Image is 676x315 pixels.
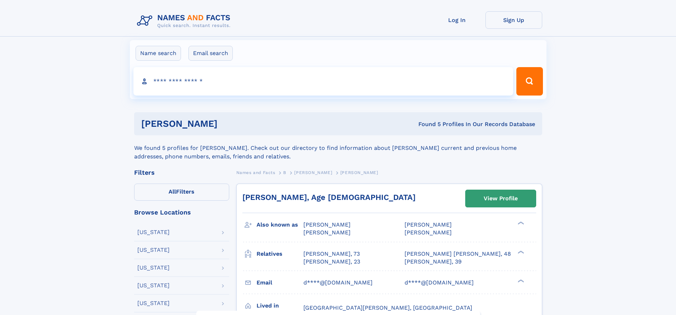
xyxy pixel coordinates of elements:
a: B [283,168,286,177]
input: search input [133,67,513,96]
div: [US_STATE] [137,247,170,253]
span: B [283,170,286,175]
div: [US_STATE] [137,265,170,271]
div: ❯ [516,278,524,283]
span: [PERSON_NAME] [405,221,452,228]
span: [PERSON_NAME] [303,221,351,228]
div: Found 5 Profiles In Our Records Database [318,120,535,128]
img: Logo Names and Facts [134,11,236,31]
div: [US_STATE] [137,229,170,235]
label: Name search [136,46,181,61]
a: Names and Facts [236,168,275,177]
a: View Profile [466,190,536,207]
a: [PERSON_NAME], Age [DEMOGRAPHIC_DATA] [242,193,416,202]
label: Email search [188,46,233,61]
div: View Profile [484,190,518,207]
span: [PERSON_NAME] [294,170,332,175]
h3: Also known as [257,219,303,231]
a: Sign Up [485,11,542,29]
a: Log In [429,11,485,29]
h3: Relatives [257,248,303,260]
button: Search Button [516,67,543,96]
a: [PERSON_NAME], 39 [405,258,462,266]
a: [PERSON_NAME], 73 [303,250,360,258]
span: [PERSON_NAME] [405,229,452,236]
a: [PERSON_NAME] [294,168,332,177]
span: All [169,188,176,195]
label: Filters [134,184,229,201]
a: [PERSON_NAME] [PERSON_NAME], 48 [405,250,511,258]
a: [PERSON_NAME], 23 [303,258,360,266]
h3: Email [257,277,303,289]
div: ❯ [516,221,524,226]
h1: [PERSON_NAME] [141,119,318,128]
span: [GEOGRAPHIC_DATA][PERSON_NAME], [GEOGRAPHIC_DATA] [303,304,472,311]
div: [US_STATE] [137,300,170,306]
div: [US_STATE] [137,283,170,288]
div: Filters [134,169,229,176]
span: [PERSON_NAME] [340,170,378,175]
span: [PERSON_NAME] [303,229,351,236]
h3: Lived in [257,300,303,312]
div: We found 5 profiles for [PERSON_NAME]. Check out our directory to find information about [PERSON_... [134,135,542,161]
div: ❯ [516,250,524,254]
div: Browse Locations [134,209,229,216]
